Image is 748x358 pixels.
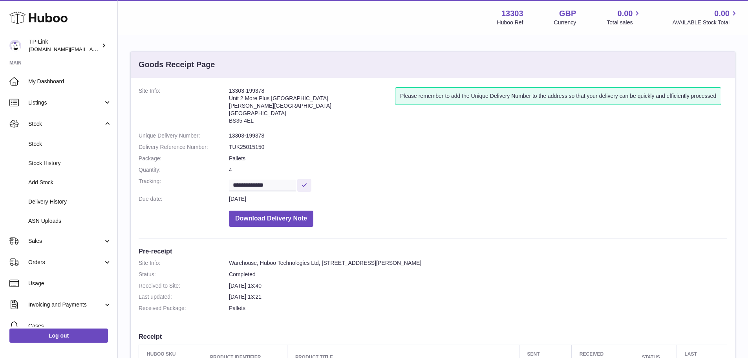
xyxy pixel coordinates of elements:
dd: 13303-199378 [229,132,727,140]
dd: Pallets [229,305,727,312]
dd: [DATE] 13:40 [229,282,727,290]
span: 0.00 [618,8,633,19]
span: Orders [28,259,103,266]
span: Cases [28,322,112,330]
button: Download Delivery Note [229,211,313,227]
dd: [DATE] [229,195,727,203]
dd: Completed [229,271,727,278]
dt: Status: [139,271,229,278]
dt: Package: [139,155,229,162]
span: Stock [28,120,103,128]
span: 0.00 [714,8,730,19]
span: Add Stock [28,179,112,186]
img: purchase.uk@tp-link.com [9,40,21,51]
dt: Site Info: [139,259,229,267]
dt: Due date: [139,195,229,203]
dt: Unique Delivery Number: [139,132,229,140]
span: Usage [28,280,112,287]
div: Please remember to add the Unique Delivery Number to the address so that your delivery can be qui... [395,87,721,105]
dt: Last updated: [139,293,229,301]
strong: GBP [559,8,576,19]
dt: Delivery Reference Number: [139,143,229,151]
a: Log out [9,329,108,343]
span: Stock History [28,160,112,167]
span: Invoicing and Payments [28,301,103,308]
span: AVAILABLE Stock Total [672,19,739,26]
dt: Quantity: [139,166,229,174]
dd: TUK25015150 [229,143,727,151]
dd: Warehouse, Huboo Technologies Ltd, [STREET_ADDRESS][PERSON_NAME] [229,259,727,267]
div: TP-Link [29,38,100,53]
address: 13303-199378 Unit 2 More Plus [GEOGRAPHIC_DATA] [PERSON_NAME][GEOGRAPHIC_DATA] [GEOGRAPHIC_DATA] ... [229,87,395,128]
dd: [DATE] 13:21 [229,293,727,301]
span: Sales [28,237,103,245]
dt: Received Package: [139,305,229,312]
span: [DOMAIN_NAME][EMAIL_ADDRESS][DOMAIN_NAME] [29,46,156,52]
h3: Goods Receipt Page [139,59,215,70]
a: 0.00 Total sales [607,8,642,26]
span: ASN Uploads [28,217,112,225]
strong: 13303 [501,8,523,19]
span: Listings [28,99,103,106]
div: Huboo Ref [497,19,523,26]
dt: Received to Site: [139,282,229,290]
dt: Tracking: [139,178,229,191]
dt: Site Info: [139,87,229,128]
div: Currency [554,19,576,26]
span: My Dashboard [28,78,112,85]
h3: Pre-receipt [139,247,727,255]
span: Stock [28,140,112,148]
dd: 4 [229,166,727,174]
h3: Receipt [139,332,727,341]
a: 0.00 AVAILABLE Stock Total [672,8,739,26]
dd: Pallets [229,155,727,162]
span: Total sales [607,19,642,26]
span: Delivery History [28,198,112,206]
